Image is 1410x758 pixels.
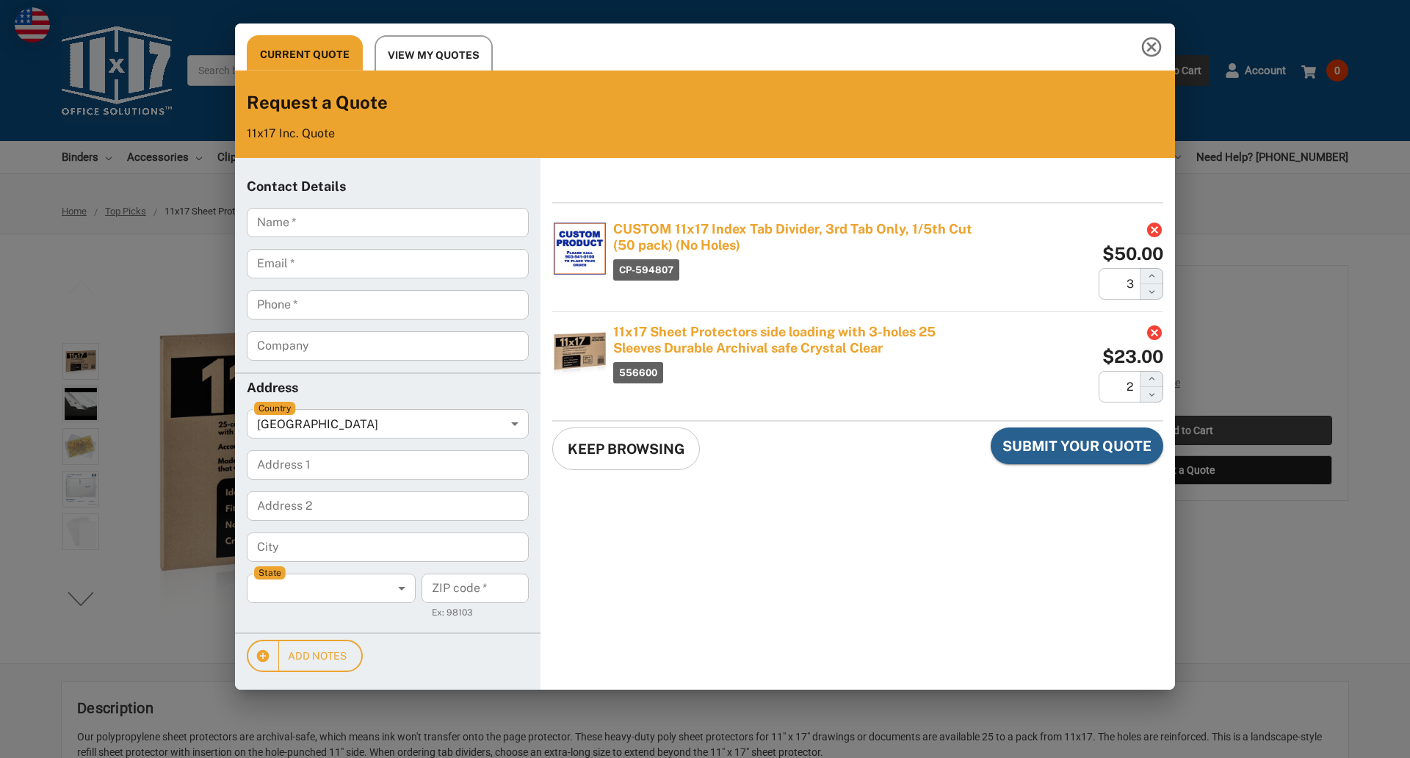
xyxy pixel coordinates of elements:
input: Address Address 1 [247,450,529,480]
button: Decrease the Quantity [1140,387,1163,403]
div: $50.00 [1102,245,1163,262]
a: CUSTOM 11x17 Index Tab Divider, 3rd Tab Only, 1/5th Cut (50 pack) (No Holes) [613,221,980,253]
button: Increase the Quantity [1140,371,1163,387]
input: Address Address 2 [247,491,529,521]
h4: Request a Quote [247,91,1163,115]
p: Ex: 98103 [432,606,518,621]
button: Close quote dialog and go back to store page [552,427,700,470]
p: 11x17 Inc. Quote [247,126,1163,140]
button: Increase the Quantity [1140,268,1163,284]
input: Email [247,249,529,278]
div: [GEOGRAPHIC_DATA] [247,409,529,438]
a: 11x17 Sheet Protectors side loading with 3-holes 25 Sleeves Durable Archival safe Crystal Clear [613,324,980,356]
button: Reveal the notes field [247,640,363,673]
button: Submit the quote dialog [991,427,1163,464]
button: Delete this product [1146,221,1163,239]
span: Current Quote [260,46,350,64]
span: View My Quotes [388,46,480,65]
span: 556600 [613,362,663,383]
span: Submit Your Quote [1002,436,1151,455]
input: Company [247,331,529,361]
span: Add Notes [263,647,347,665]
h6: Address [247,380,529,397]
input: Name [247,208,529,237]
span: CP-594807 [613,259,679,281]
input: Address City [247,533,529,562]
h6: Contact Details [247,178,529,196]
span: Keep Browsing [568,439,684,458]
button: Decrease the Quantity [1140,284,1163,300]
button: Delete this product [1146,324,1163,342]
div: $23.00 [1102,347,1163,365]
img: CUSTOM 11x17 Index Tab Divider, 3rd Tab Only, 1/5th Cut (50 pack) (No Holes) [552,221,607,276]
div: ​ [247,574,410,603]
input: Address ZIP code [422,574,529,603]
button: Close this quote dialog [1128,24,1175,71]
input: Phone [247,290,529,320]
img: 11x17 Sheet Protectors side loading with 3-holes 25 Sleeves Durable Archival safe Crystal Clear [552,324,607,379]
